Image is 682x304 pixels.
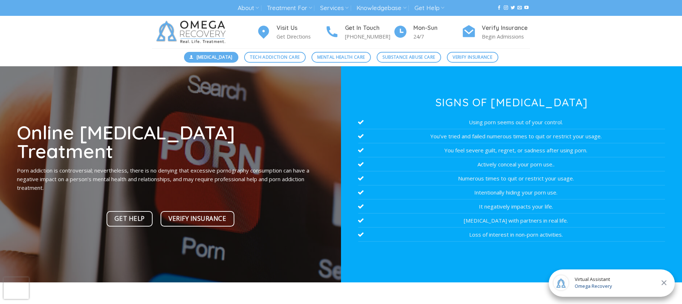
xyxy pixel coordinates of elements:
[356,1,406,15] a: Knowledgebase
[497,5,501,10] a: Follow on Facebook
[462,23,530,41] a: Verify Insurance Begin Admissions
[277,23,325,33] h4: Visit Us
[17,166,324,192] p: Porn addiction is controversial; nevertheless, there is no denying that excessive pornography con...
[358,171,665,185] li: Numerous times to quit or restrict your usage.
[345,32,393,41] p: [PHONE_NUMBER]
[358,185,665,200] li: Intentionally hiding your porn use.
[482,23,530,33] h4: Verify Insurance
[358,157,665,171] li: Actively conceal your porn use..
[256,23,325,41] a: Visit Us Get Directions
[413,23,462,33] h4: Mon-Sun
[511,5,515,10] a: Follow on Twitter
[504,5,508,10] a: Follow on Instagram
[4,277,29,299] iframe: reCAPTCHA
[358,143,665,157] li: You feel severe guilt, regret, or sadness after using porn.
[453,54,492,61] span: Verify Insurance
[517,5,522,10] a: Send us an email
[358,115,665,129] li: Using porn seems out of your control.
[382,54,435,61] span: Substance Abuse Care
[311,52,371,63] a: Mental Health Care
[482,32,530,41] p: Begin Admissions
[152,16,233,48] img: Omega Recovery
[447,52,498,63] a: Verify Insurance
[524,5,529,10] a: Follow on YouTube
[414,1,444,15] a: Get Help
[184,52,239,63] a: [MEDICAL_DATA]
[317,54,365,61] span: Mental Health Care
[107,211,153,227] a: Get Help
[358,214,665,228] li: [MEDICAL_DATA] with partners in real life.
[115,214,144,224] span: Get Help
[17,123,324,161] h1: Online [MEDICAL_DATA] Treatment
[250,54,300,61] span: Tech Addiction Care
[238,1,259,15] a: About
[358,200,665,214] li: It negatively impacts your life.
[325,23,393,41] a: Get In Touch [PHONE_NUMBER]
[244,52,306,63] a: Tech Addiction Care
[345,23,393,33] h4: Get In Touch
[358,129,665,143] li: You’ve tried and failed numerous times to quit or restrict your usage.
[267,1,312,15] a: Treatment For
[413,32,462,41] p: 24/7
[358,228,665,242] li: Loss of interest in non-porn activities.
[358,97,665,108] h3: Signs of [MEDICAL_DATA]
[377,52,441,63] a: Substance Abuse Care
[161,211,235,227] a: Verify Insurance
[169,214,226,224] span: Verify Insurance
[277,32,325,41] p: Get Directions
[320,1,349,15] a: Services
[197,54,233,61] span: [MEDICAL_DATA]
